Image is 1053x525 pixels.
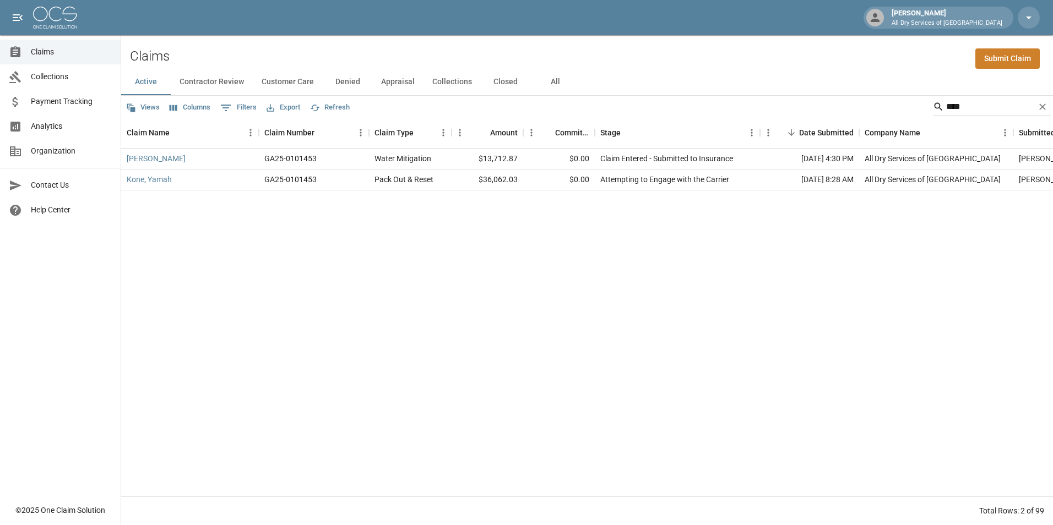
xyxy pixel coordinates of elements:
[121,69,171,95] button: Active
[15,505,105,516] div: © 2025 One Claim Solution
[127,174,172,185] a: Kone, Yamah
[314,125,330,140] button: Sort
[555,117,589,148] div: Committed Amount
[887,8,1007,28] div: [PERSON_NAME]
[859,117,1013,148] div: Company Name
[127,153,186,164] a: [PERSON_NAME]
[523,124,540,141] button: Menu
[799,117,854,148] div: Date Submitted
[31,121,112,132] span: Analytics
[121,69,1053,95] div: dynamic tabs
[600,153,733,164] div: Claim Entered - Submitted to Insurance
[121,117,259,148] div: Claim Name
[760,149,859,169] div: [DATE] 4:30 PM
[264,117,314,148] div: Claim Number
[621,125,636,140] button: Sort
[892,19,1002,28] p: All Dry Services of [GEOGRAPHIC_DATA]
[264,99,303,116] button: Export
[979,505,1044,516] div: Total Rows: 2 of 99
[523,149,595,169] div: $0.00
[865,174,1001,185] div: All Dry Services of Atlanta
[435,124,452,141] button: Menu
[452,149,523,169] div: $13,712.87
[123,99,162,116] button: Views
[352,124,369,141] button: Menu
[452,169,523,190] div: $36,062.03
[167,99,213,116] button: Select columns
[31,145,112,157] span: Organization
[920,125,936,140] button: Sort
[31,179,112,191] span: Contact Us
[31,71,112,83] span: Collections
[975,48,1040,69] a: Submit Claim
[7,7,29,29] button: open drawer
[452,124,468,141] button: Menu
[33,7,77,29] img: ocs-logo-white-transparent.png
[760,124,777,141] button: Menu
[218,99,259,117] button: Show filters
[600,174,729,185] div: Attempting to Engage with the Carrier
[865,153,1001,164] div: All Dry Services of Atlanta
[307,99,352,116] button: Refresh
[743,124,760,141] button: Menu
[760,117,859,148] div: Date Submitted
[784,125,799,140] button: Sort
[481,69,530,95] button: Closed
[372,69,424,95] button: Appraisal
[414,125,429,140] button: Sort
[424,69,481,95] button: Collections
[31,96,112,107] span: Payment Tracking
[1034,99,1051,115] button: Clear
[600,117,621,148] div: Stage
[475,125,490,140] button: Sort
[171,69,253,95] button: Contractor Review
[490,117,518,148] div: Amount
[530,69,580,95] button: All
[540,125,555,140] button: Sort
[130,48,170,64] h2: Claims
[523,169,595,190] div: $0.00
[242,124,259,141] button: Menu
[760,169,859,190] div: [DATE] 8:28 AM
[523,117,595,148] div: Committed Amount
[595,117,760,148] div: Stage
[264,153,317,164] div: GA25-0101453
[865,117,920,148] div: Company Name
[374,153,431,164] div: Water Mitigation
[374,174,433,185] div: Pack Out & Reset
[253,69,323,95] button: Customer Care
[31,204,112,216] span: Help Center
[264,174,317,185] div: GA25-0101453
[374,117,414,148] div: Claim Type
[127,117,170,148] div: Claim Name
[452,117,523,148] div: Amount
[369,117,452,148] div: Claim Type
[933,98,1051,118] div: Search
[170,125,185,140] button: Sort
[323,69,372,95] button: Denied
[259,117,369,148] div: Claim Number
[997,124,1013,141] button: Menu
[31,46,112,58] span: Claims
